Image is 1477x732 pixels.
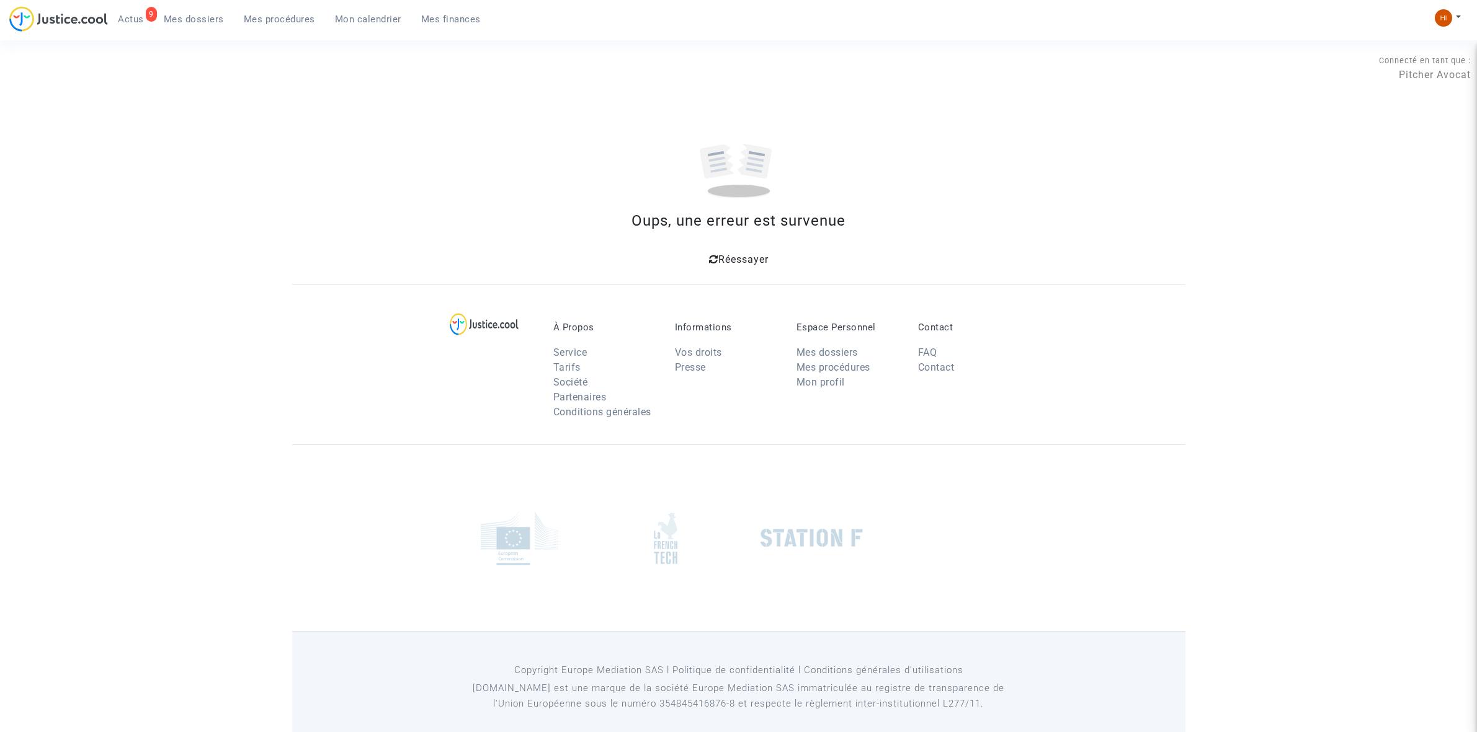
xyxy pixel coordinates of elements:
span: Mes finances [421,14,481,25]
a: Service [553,346,587,358]
a: Mes dossiers [797,346,858,358]
a: Presse [675,361,706,373]
span: Connecté en tant que : [1379,56,1471,65]
div: Oups, une erreur est survenue [292,209,1185,232]
a: 9Actus [108,10,154,29]
span: Mes dossiers [164,14,224,25]
span: Mes procédures [244,14,315,25]
p: Copyright Europe Mediation SAS l Politique de confidentialité l Conditions générales d’utilisa... [456,663,1021,678]
a: Mes procédures [234,10,325,29]
a: Mes dossiers [154,10,234,29]
p: Contact [918,322,1021,333]
div: 9 [146,7,157,22]
span: Réessayer [718,254,769,265]
p: Informations [675,322,778,333]
a: Conditions générales [553,406,651,418]
img: europe_commision.png [481,511,558,565]
img: logo-lg.svg [450,313,519,335]
a: Société [553,376,588,388]
span: Actus [118,14,144,25]
a: Partenaires [553,391,607,403]
img: french_tech.png [654,512,677,565]
p: À Propos [553,322,656,333]
p: [DOMAIN_NAME] est une marque de la société Europe Mediation SAS immatriculée au registre de tr... [456,681,1021,712]
a: Vos droits [675,346,722,358]
img: stationf.png [761,529,863,547]
img: fc99b196863ffcca57bb8fe2645aafd9 [1435,9,1452,27]
img: jc-logo.svg [9,6,108,32]
a: FAQ [918,346,937,358]
a: Tarifs [553,361,581,373]
a: Contact [918,361,955,373]
span: Mon calendrier [335,14,401,25]
a: Mon calendrier [325,10,411,29]
p: Espace Personnel [797,322,899,333]
a: Mon profil [797,376,845,388]
a: Mes finances [411,10,491,29]
a: Mes procédures [797,361,870,373]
